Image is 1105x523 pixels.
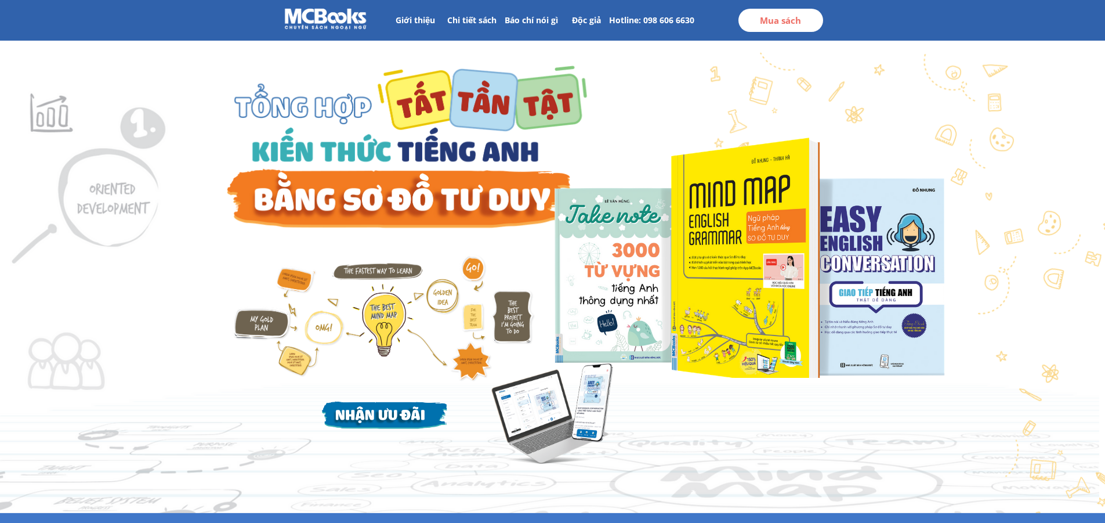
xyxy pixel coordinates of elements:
[390,9,441,32] p: Giới thiệu
[441,9,503,32] p: Chi tiết sách
[607,9,695,32] p: Hotline: 098 606 6630
[560,9,613,32] p: Độc giả
[738,9,823,32] p: Mua sách
[503,9,560,32] p: Báo chí nói gì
